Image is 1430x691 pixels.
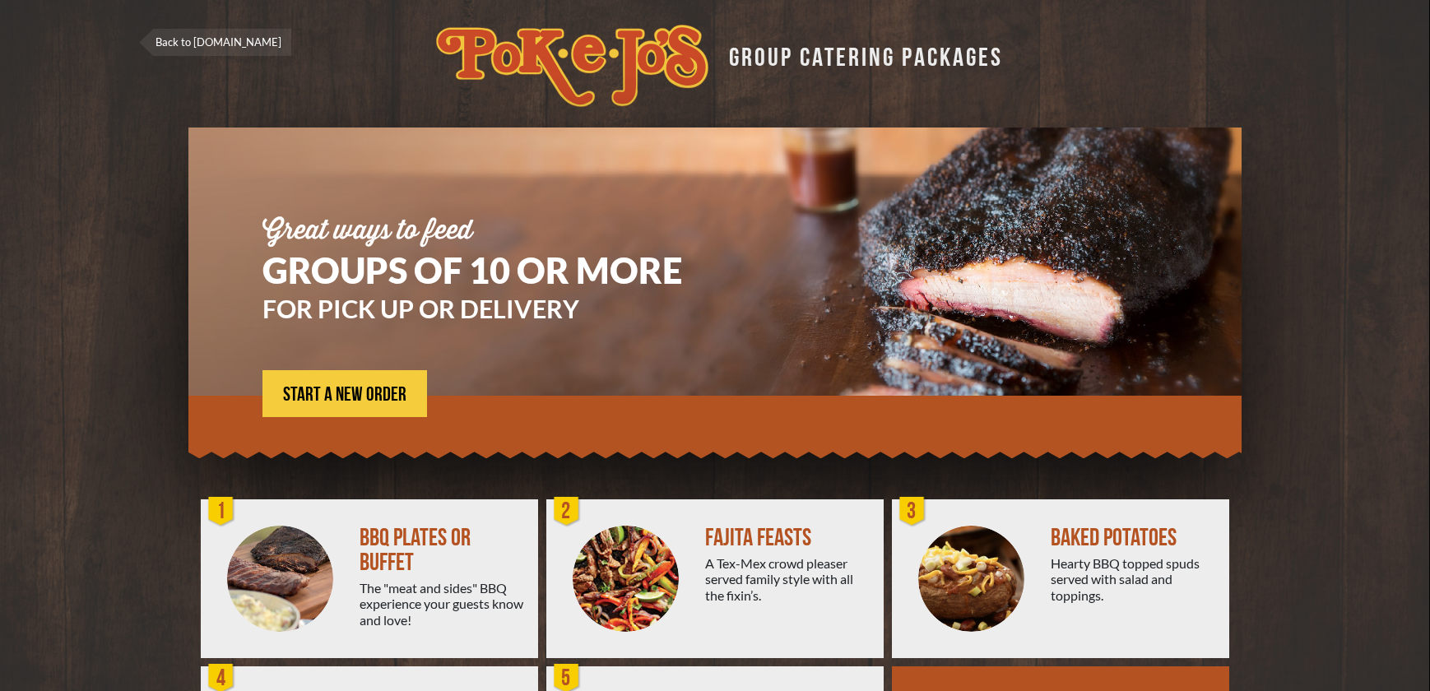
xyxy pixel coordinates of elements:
img: PEJ-BBQ-Buffet.png [227,526,333,632]
img: logo.svg [436,25,708,107]
div: 1 [205,495,238,528]
div: Hearty BBQ topped spuds served with salad and toppings. [1051,555,1216,603]
div: 2 [550,495,583,528]
span: START A NEW ORDER [283,385,406,405]
div: FAJITA FEASTS [705,526,871,550]
a: Back to [DOMAIN_NAME] [139,29,291,56]
div: Great ways to feed [262,218,731,244]
h3: FOR PICK UP OR DELIVERY [262,296,731,321]
div: BBQ PLATES OR BUFFET [360,526,525,575]
div: A Tex-Mex crowd pleaser served family style with all the fixin’s. [705,555,871,603]
div: The "meat and sides" BBQ experience your guests know and love! [360,580,525,628]
h1: GROUPS OF 10 OR MORE [262,253,731,288]
div: 3 [896,495,929,528]
img: PEJ-Fajitas.png [573,526,679,632]
img: PEJ-Baked-Potato.png [918,526,1024,632]
div: BAKED POTATOES [1051,526,1216,550]
div: GROUP CATERING PACKAGES [717,38,1003,70]
a: START A NEW ORDER [262,370,427,417]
